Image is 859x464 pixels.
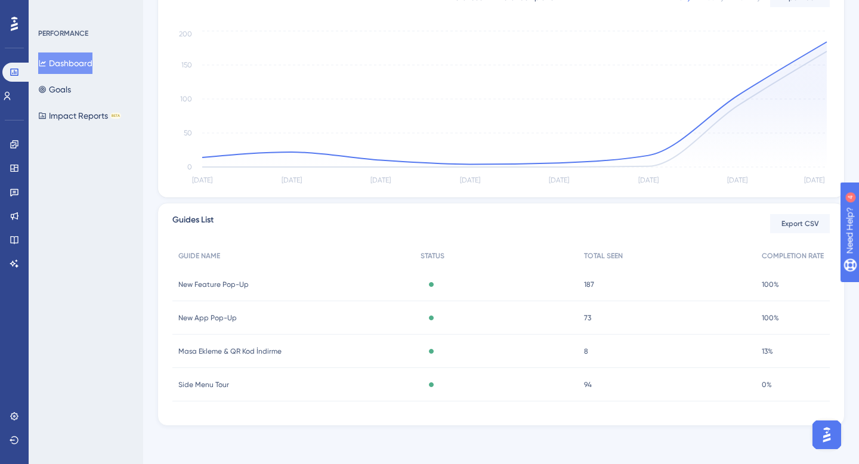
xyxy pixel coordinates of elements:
div: PERFORMANCE [38,29,88,38]
tspan: [DATE] [727,176,747,184]
span: Masa Ekleme & QR Kod İndirme [178,347,282,356]
tspan: 50 [184,129,192,137]
span: Side Menu Tour [178,380,229,389]
button: Goals [38,79,71,100]
span: New Feature Pop-Up [178,280,249,289]
tspan: [DATE] [638,176,659,184]
span: Export CSV [781,219,819,228]
span: New App Pop-Up [178,313,237,323]
span: 187 [584,280,594,289]
span: 94 [584,380,592,389]
span: 73 [584,313,591,323]
span: 100% [762,313,779,323]
span: STATUS [421,251,444,261]
button: Export CSV [770,214,830,233]
tspan: 200 [179,30,192,38]
span: Guides List [172,213,214,234]
tspan: [DATE] [460,176,480,184]
tspan: [DATE] [192,176,212,184]
tspan: 0 [187,163,192,171]
tspan: 150 [181,61,192,69]
span: COMPLETION RATE [762,251,824,261]
span: 100% [762,280,779,289]
span: GUIDE NAME [178,251,220,261]
span: 8 [584,347,588,356]
span: 0% [762,380,772,389]
tspan: 100 [180,95,192,103]
button: Dashboard [38,52,92,74]
tspan: [DATE] [282,176,302,184]
button: Impact ReportsBETA [38,105,121,126]
tspan: [DATE] [804,176,824,184]
span: 13% [762,347,773,356]
div: 4 [83,6,86,16]
tspan: [DATE] [370,176,391,184]
tspan: [DATE] [549,176,569,184]
div: BETA [110,113,121,119]
iframe: UserGuiding AI Assistant Launcher [809,417,845,453]
span: Need Help? [28,3,75,17]
span: TOTAL SEEN [584,251,623,261]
